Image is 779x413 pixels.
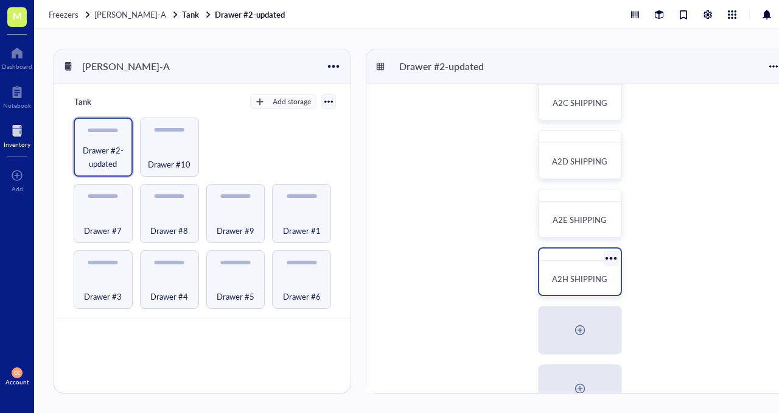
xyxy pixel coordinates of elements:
[182,9,287,20] a: TankDrawer #2-updated
[217,290,254,303] span: Drawer #5
[94,9,166,20] span: [PERSON_NAME]-A
[49,9,79,20] span: Freezers
[3,102,31,109] div: Notebook
[394,56,489,77] div: Drawer #2-updated
[148,158,190,171] span: Drawer #10
[552,155,607,167] span: A2D SHIPPING
[250,94,316,109] button: Add storage
[553,97,607,108] span: A2C SHIPPING
[77,56,175,77] div: [PERSON_NAME]-A
[12,185,23,192] div: Add
[283,224,321,238] span: Drawer #1
[80,144,127,171] span: Drawer #2-updated
[13,8,22,23] span: M
[273,96,311,107] div: Add storage
[553,214,607,225] span: A2E SHIPPING
[84,290,122,303] span: Drawer #3
[94,9,180,20] a: [PERSON_NAME]-A
[3,82,31,109] a: Notebook
[4,121,30,148] a: Inventory
[2,63,32,70] div: Dashboard
[49,9,92,20] a: Freezers
[5,378,29,386] div: Account
[4,141,30,148] div: Inventory
[14,370,21,375] span: CC
[84,224,122,238] span: Drawer #7
[217,224,254,238] span: Drawer #9
[2,43,32,70] a: Dashboard
[283,290,321,303] span: Drawer #6
[69,93,142,110] div: Tank
[150,224,188,238] span: Drawer #8
[552,273,607,284] span: A2H SHIPPING
[150,290,188,303] span: Drawer #4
